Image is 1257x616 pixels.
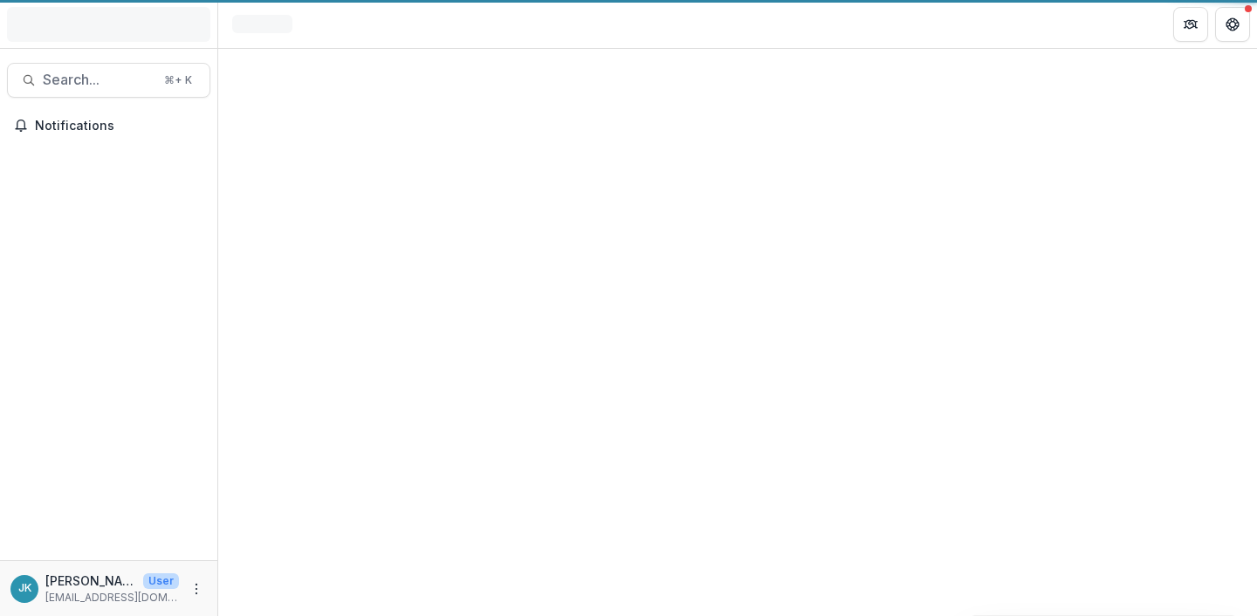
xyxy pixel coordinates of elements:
[7,63,210,98] button: Search...
[225,11,299,37] nav: breadcrumb
[45,590,179,606] p: [EMAIL_ADDRESS][DOMAIN_NAME]
[18,583,31,594] div: Jemile Kelderman
[7,112,210,140] button: Notifications
[186,578,207,599] button: More
[161,71,196,90] div: ⌘ + K
[45,572,136,590] p: [PERSON_NAME]
[143,573,179,589] p: User
[1173,7,1208,42] button: Partners
[43,72,154,88] span: Search...
[35,119,203,133] span: Notifications
[1215,7,1250,42] button: Get Help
